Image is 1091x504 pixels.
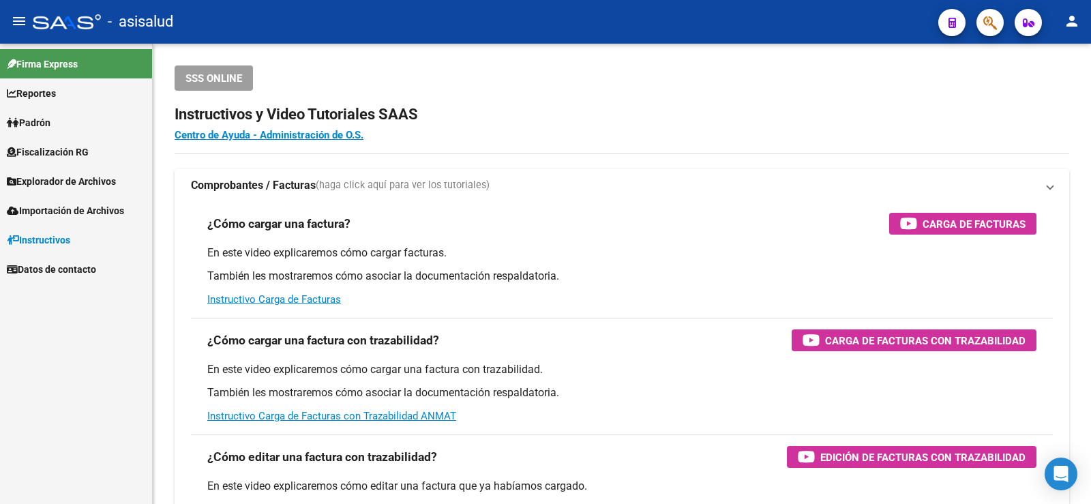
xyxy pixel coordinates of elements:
[1064,13,1080,29] mat-icon: person
[787,446,1036,468] button: Edición de Facturas con Trazabilidad
[7,203,124,218] span: Importación de Archivos
[207,410,456,422] a: Instructivo Carga de Facturas con Trazabilidad ANMAT
[889,213,1036,235] button: Carga de Facturas
[185,72,242,85] span: SSS ONLINE
[175,129,363,141] a: Centro de Ayuda - Administración de O.S.
[7,233,70,248] span: Instructivos
[7,86,56,101] span: Reportes
[820,449,1026,466] span: Edición de Facturas con Trazabilidad
[825,332,1026,349] span: Carga de Facturas con Trazabilidad
[207,385,1036,400] p: También les mostraremos cómo asociar la documentación respaldatoria.
[7,174,116,189] span: Explorador de Archivos
[923,216,1026,233] span: Carga de Facturas
[175,102,1069,128] h2: Instructivos y Video Tutoriales SAAS
[175,65,253,91] button: SSS ONLINE
[191,178,316,193] strong: Comprobantes / Facturas
[207,246,1036,261] p: En este video explicaremos cómo cargar facturas.
[207,331,439,350] h3: ¿Cómo cargar una factura con trazabilidad?
[7,145,89,160] span: Fiscalización RG
[1045,458,1077,490] div: Open Intercom Messenger
[175,169,1069,202] mat-expansion-panel-header: Comprobantes / Facturas(haga click aquí para ver los tutoriales)
[207,479,1036,494] p: En este video explicaremos cómo editar una factura que ya habíamos cargado.
[316,178,490,193] span: (haga click aquí para ver los tutoriales)
[108,7,173,37] span: - asisalud
[207,214,350,233] h3: ¿Cómo cargar una factura?
[7,57,78,72] span: Firma Express
[7,115,50,130] span: Padrón
[11,13,27,29] mat-icon: menu
[7,262,96,277] span: Datos de contacto
[207,362,1036,377] p: En este video explicaremos cómo cargar una factura con trazabilidad.
[207,447,437,466] h3: ¿Cómo editar una factura con trazabilidad?
[792,329,1036,351] button: Carga de Facturas con Trazabilidad
[207,269,1036,284] p: También les mostraremos cómo asociar la documentación respaldatoria.
[207,293,341,306] a: Instructivo Carga de Facturas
